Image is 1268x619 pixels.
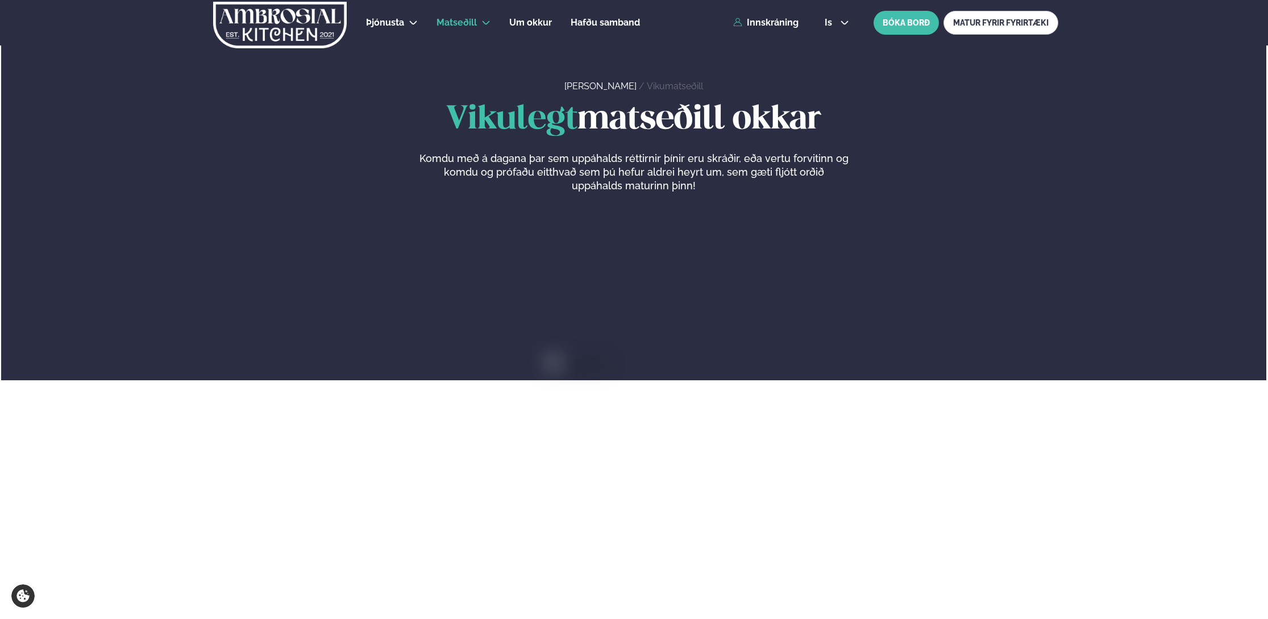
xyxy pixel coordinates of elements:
a: [PERSON_NAME] [564,81,637,92]
h1: matseðill okkar [210,102,1058,138]
button: BÓKA BORÐ [874,11,939,35]
a: Hafðu samband [571,16,640,30]
a: Um okkur [509,16,552,30]
span: / [639,81,647,92]
span: Vikulegt [446,104,577,135]
span: Þjónusta [366,17,404,28]
button: is [816,18,858,27]
span: Um okkur [509,17,552,28]
a: Innskráning [733,18,799,28]
a: Matseðill [436,16,477,30]
a: Vikumatseðill [647,81,703,92]
p: Komdu með á dagana þar sem uppáhalds réttirnir þínir eru skráðir, eða vertu forvitinn og komdu og... [419,152,849,193]
img: logo [212,2,348,48]
a: MATUR FYRIR FYRIRTÆKI [943,11,1058,35]
a: Þjónusta [366,16,404,30]
span: is [825,18,835,27]
span: Hafðu samband [571,17,640,28]
span: Matseðill [436,17,477,28]
a: Cookie settings [11,584,35,608]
